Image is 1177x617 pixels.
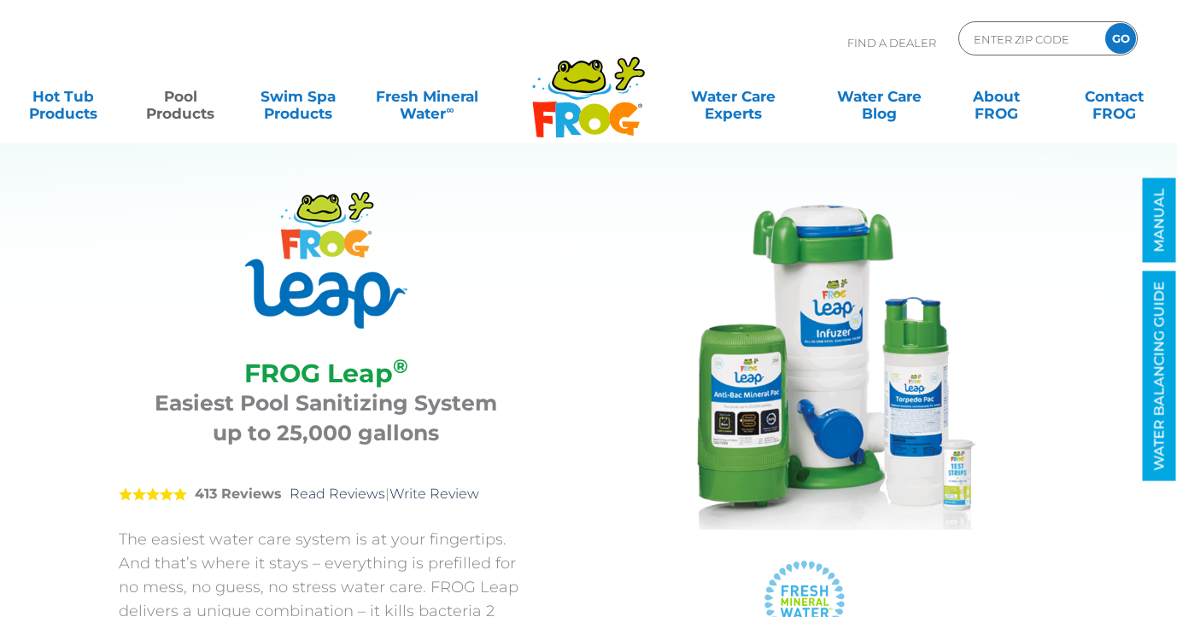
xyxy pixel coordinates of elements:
[119,461,533,527] div: |
[1105,23,1136,54] input: GO
[252,79,343,114] a: Swim SpaProducts
[140,358,512,388] h2: FROG Leap
[1069,79,1160,114] a: ContactFROG
[951,79,1042,114] a: AboutFROG
[119,487,187,501] span: 5
[847,21,936,64] p: Find A Dealer
[135,79,226,114] a: PoolProducts
[446,103,454,116] sup: ∞
[1143,178,1176,263] a: MANUAL
[195,486,282,502] strong: 413 Reviews
[1143,271,1176,481] a: WATER BALANCING GUIDE
[389,486,479,502] a: Write Review
[834,79,925,114] a: Water CareBlog
[245,192,407,329] img: Product Logo
[393,354,408,378] sup: ®
[659,79,807,114] a: Water CareExperts
[140,388,512,448] h3: Easiest Pool Sanitizing System up to 25,000 gallons
[17,79,108,114] a: Hot TubProducts
[370,79,484,114] a: Fresh MineralWater∞
[290,486,385,502] a: Read Reviews
[523,34,654,138] img: Frog Products Logo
